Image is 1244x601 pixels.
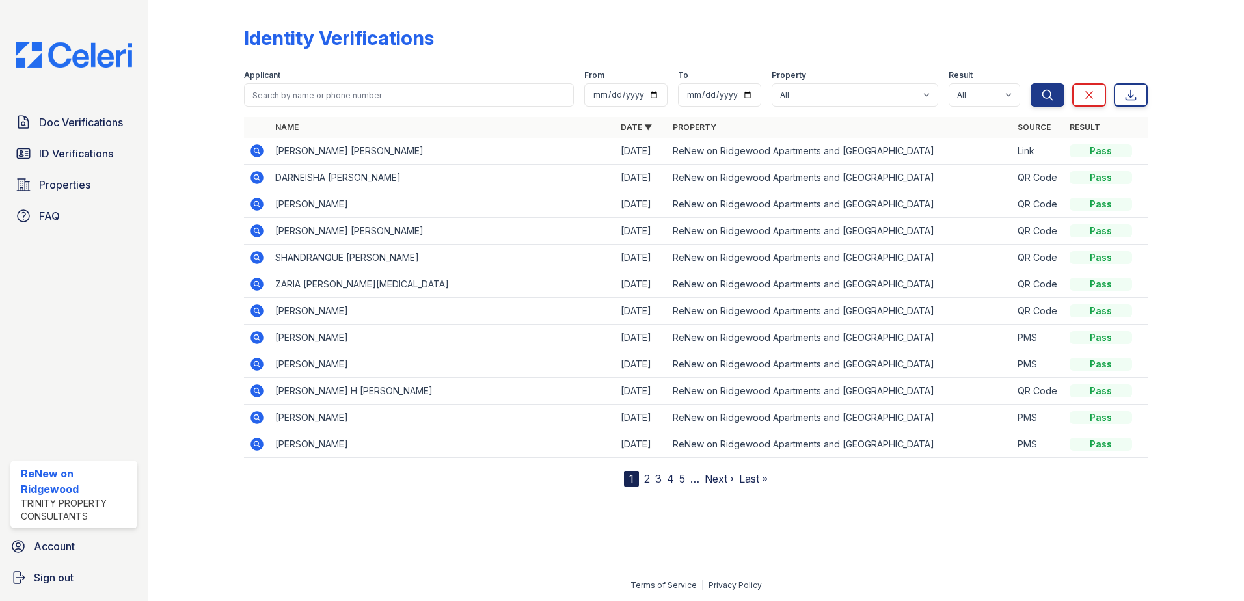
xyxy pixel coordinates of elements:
[668,218,1013,245] td: ReNew on Ridgewood Apartments and [GEOGRAPHIC_DATA]
[701,580,704,590] div: |
[39,146,113,161] span: ID Verifications
[10,109,137,135] a: Doc Verifications
[1070,411,1132,424] div: Pass
[690,471,699,487] span: …
[270,271,615,298] td: ZARIA [PERSON_NAME][MEDICAL_DATA]
[244,70,280,81] label: Applicant
[1070,122,1100,132] a: Result
[615,165,668,191] td: [DATE]
[673,122,716,132] a: Property
[1070,224,1132,237] div: Pass
[1012,271,1064,298] td: QR Code
[668,325,1013,351] td: ReNew on Ridgewood Apartments and [GEOGRAPHIC_DATA]
[1070,278,1132,291] div: Pass
[705,472,734,485] a: Next ›
[34,539,75,554] span: Account
[615,271,668,298] td: [DATE]
[244,83,574,107] input: Search by name or phone number
[270,405,615,431] td: [PERSON_NAME]
[1012,405,1064,431] td: PMS
[668,298,1013,325] td: ReNew on Ridgewood Apartments and [GEOGRAPHIC_DATA]
[679,472,685,485] a: 5
[668,351,1013,378] td: ReNew on Ridgewood Apartments and [GEOGRAPHIC_DATA]
[1012,325,1064,351] td: PMS
[668,191,1013,218] td: ReNew on Ridgewood Apartments and [GEOGRAPHIC_DATA]
[5,42,142,68] img: CE_Logo_Blue-a8612792a0a2168367f1c8372b55b34899dd931a85d93a1a3d3e32e68fde9ad4.png
[739,472,768,485] a: Last »
[1070,198,1132,211] div: Pass
[668,245,1013,271] td: ReNew on Ridgewood Apartments and [GEOGRAPHIC_DATA]
[270,298,615,325] td: [PERSON_NAME]
[584,70,604,81] label: From
[1070,251,1132,264] div: Pass
[1012,298,1064,325] td: QR Code
[615,325,668,351] td: [DATE]
[10,172,137,198] a: Properties
[270,218,615,245] td: [PERSON_NAME] [PERSON_NAME]
[1012,245,1064,271] td: QR Code
[244,26,434,49] div: Identity Verifications
[1012,191,1064,218] td: QR Code
[1012,378,1064,405] td: QR Code
[630,580,697,590] a: Terms of Service
[668,431,1013,458] td: ReNew on Ridgewood Apartments and [GEOGRAPHIC_DATA]
[5,533,142,559] a: Account
[667,472,674,485] a: 4
[615,431,668,458] td: [DATE]
[270,431,615,458] td: [PERSON_NAME]
[615,245,668,271] td: [DATE]
[668,138,1013,165] td: ReNew on Ridgewood Apartments and [GEOGRAPHIC_DATA]
[1012,165,1064,191] td: QR Code
[668,378,1013,405] td: ReNew on Ridgewood Apartments and [GEOGRAPHIC_DATA]
[668,165,1013,191] td: ReNew on Ridgewood Apartments and [GEOGRAPHIC_DATA]
[5,565,142,591] a: Sign out
[615,138,668,165] td: [DATE]
[1070,358,1132,371] div: Pass
[668,405,1013,431] td: ReNew on Ridgewood Apartments and [GEOGRAPHIC_DATA]
[1012,431,1064,458] td: PMS
[615,191,668,218] td: [DATE]
[270,138,615,165] td: [PERSON_NAME] [PERSON_NAME]
[270,245,615,271] td: SHANDRANQUE [PERSON_NAME]
[1070,331,1132,344] div: Pass
[615,218,668,245] td: [DATE]
[10,140,137,167] a: ID Verifications
[615,298,668,325] td: [DATE]
[34,570,74,585] span: Sign out
[270,325,615,351] td: [PERSON_NAME]
[621,122,652,132] a: Date ▼
[678,70,688,81] label: To
[39,177,90,193] span: Properties
[615,351,668,378] td: [DATE]
[1012,351,1064,378] td: PMS
[668,271,1013,298] td: ReNew on Ridgewood Apartments and [GEOGRAPHIC_DATA]
[1070,171,1132,184] div: Pass
[1018,122,1051,132] a: Source
[1070,438,1132,451] div: Pass
[644,472,650,485] a: 2
[949,70,973,81] label: Result
[270,351,615,378] td: [PERSON_NAME]
[1070,144,1132,157] div: Pass
[270,165,615,191] td: DARNEISHA [PERSON_NAME]
[1070,304,1132,317] div: Pass
[275,122,299,132] a: Name
[655,472,662,485] a: 3
[615,405,668,431] td: [DATE]
[39,208,60,224] span: FAQ
[270,378,615,405] td: [PERSON_NAME] H [PERSON_NAME]
[21,497,132,523] div: Trinity Property Consultants
[772,70,806,81] label: Property
[709,580,762,590] a: Privacy Policy
[615,378,668,405] td: [DATE]
[1070,384,1132,397] div: Pass
[21,466,132,497] div: ReNew on Ridgewood
[270,191,615,218] td: [PERSON_NAME]
[624,471,639,487] div: 1
[10,203,137,229] a: FAQ
[1012,218,1064,245] td: QR Code
[39,114,123,130] span: Doc Verifications
[1012,138,1064,165] td: Link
